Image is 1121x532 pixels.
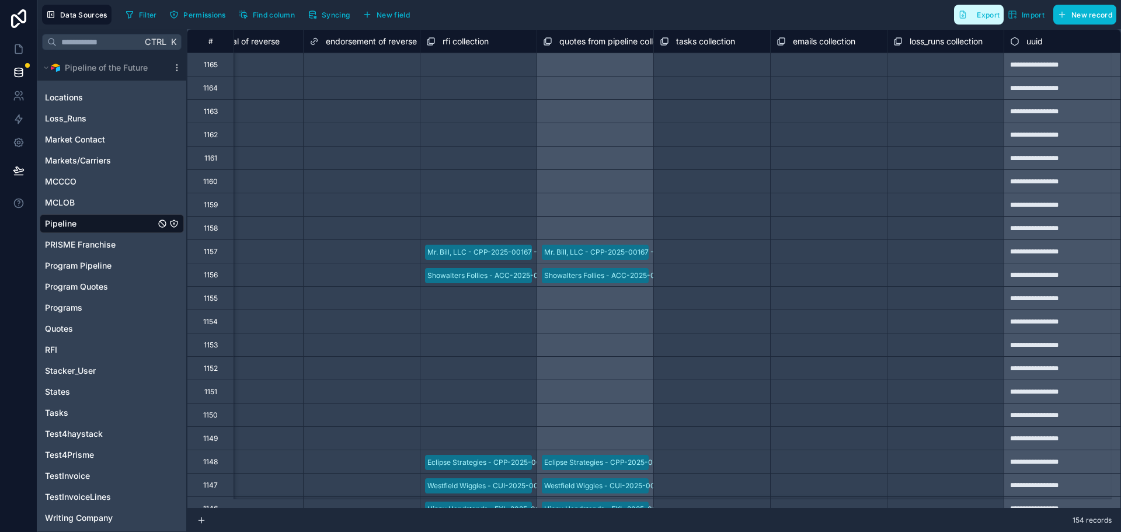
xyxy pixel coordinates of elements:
div: 1155 [204,294,218,303]
div: 1150 [203,411,218,420]
div: 1159 [204,200,218,210]
div: 1157 [204,247,218,256]
button: Import [1004,5,1049,25]
button: New field [358,6,414,23]
div: 1158 [204,224,218,233]
div: 1165 [204,60,218,69]
span: New field [377,11,410,19]
span: Syncing [322,11,350,19]
a: New record [1049,5,1116,25]
div: 1146 [203,504,218,513]
div: 1156 [204,270,218,280]
a: Syncing [304,6,358,23]
button: Permissions [165,6,229,23]
span: New record [1071,11,1112,19]
span: Data Sources [60,11,107,19]
div: Eclipse Strategies - CPP-2025-00158 - Thor and Sons [427,457,607,468]
div: 1154 [203,317,218,326]
div: 1147 [203,481,218,490]
span: Permissions [183,11,225,19]
span: loss_runs collection [910,36,983,47]
div: 1151 [204,387,217,397]
button: New record [1053,5,1116,25]
span: Import [1022,11,1045,19]
div: 1152 [204,364,218,373]
div: 1148 [203,457,218,467]
button: Export [954,5,1004,25]
span: rfi collection [443,36,489,47]
a: Permissions [165,6,234,23]
div: 1163 [204,107,218,116]
div: Westfield Wiggles - CUI-2025-00157 - Beastly PRISME BINDER [427,481,636,491]
span: Find column [253,11,295,19]
span: tasks collection [676,36,735,47]
div: 1153 [204,340,218,350]
div: Showalters Follies - ACC-2025-00166 - [PERSON_NAME] Market [427,270,643,281]
span: K [169,38,177,46]
span: renewal of reverse [209,36,280,47]
span: Ctrl [144,34,168,49]
button: Find column [235,6,299,23]
span: Filter [139,11,157,19]
div: Hippy Handstands - EXL-2025-00156 - Best, Best and Best [427,504,621,514]
div: 1149 [203,434,218,443]
span: quotes from pipeline collection [559,36,676,47]
span: endorsement of reverse [326,36,417,47]
span: Export [977,11,1000,19]
button: Syncing [304,6,354,23]
div: 1162 [204,130,218,140]
div: # [196,37,225,46]
span: uuid [1026,36,1043,47]
span: 154 records [1073,516,1112,525]
span: emails collection [793,36,855,47]
div: 1160 [203,177,218,186]
button: Filter [121,6,161,23]
div: 1164 [203,84,218,93]
button: Data Sources [42,5,112,25]
div: Mr. Bill, LLC - CPP-2025-00167 - Thor and Sons [427,247,587,258]
div: 1161 [204,154,217,163]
